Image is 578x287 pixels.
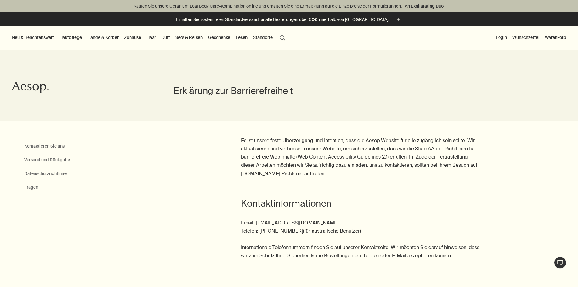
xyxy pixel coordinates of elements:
button: Standorte [252,33,274,41]
button: Neu & Beachtenswert [11,33,55,41]
button: Menüpunkt "Suche" öffnen [277,32,288,43]
a: Zuhause [123,33,142,41]
p: Erhalten Sie kostenfreien Standardversand für alle Bestellungen über 60€ innerhalb von [GEOGRAPHI... [176,16,389,23]
a: Versand und Rückgabe [24,156,70,164]
a: Hände & Körper [86,33,120,41]
nav: supplementary [495,26,567,50]
nav: primary [11,26,288,50]
a: Aesop [11,80,50,97]
a: Hautpflege [58,33,83,41]
a: Fragen [24,183,38,191]
a: Haar [145,33,157,41]
a: Sets & Reisen [174,33,204,41]
a: Wunschzettel [511,33,541,41]
p: Email: [EMAIL_ADDRESS][DOMAIN_NAME] Telefon: [PHONE_NUMBER](für australische Benutzer) Internatio... [241,219,482,260]
a: Lesen [235,33,249,41]
button: Erhalten Sie kostenfreien Standardversand für alle Bestellungen über 60€ innerhalb von [GEOGRAPHI... [176,16,402,23]
a: Duft [160,33,171,41]
h1: Erklärung zur Barrierefreiheit [174,85,405,97]
p: Kaufen Sie unsere Geranium Leaf Body Care-Kombination online und erhalten Sie eine Ermäßigung auf... [6,3,572,9]
a: Kontaktieren Sie uns [24,142,65,150]
button: Warenkorb [544,33,567,41]
a: An Exhilarating Duo [404,3,445,9]
p: Es ist unsere feste Überzeugung und Intention, dass die Aesop Website für alle zugänglich sein so... [241,136,482,178]
a: Geschenke [207,33,232,41]
button: Login [495,33,508,41]
a: Datenschutzrichtlinie [24,170,67,177]
svg: Aesop [12,81,49,94]
h2: Kontaktinformationen [241,197,482,210]
button: Live-Support Chat [554,257,566,269]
